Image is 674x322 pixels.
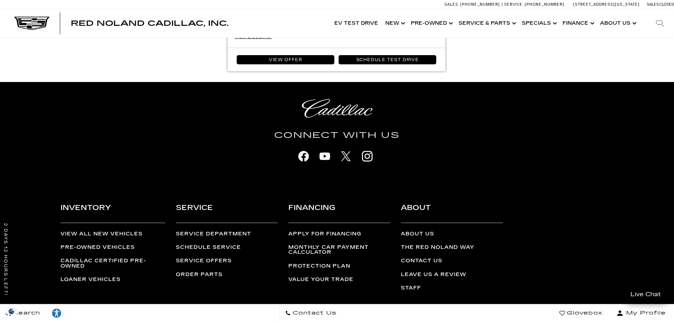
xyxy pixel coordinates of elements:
[280,304,342,322] a: Contact Us
[288,202,390,223] h3: Financing
[647,2,659,7] span: Sales:
[559,9,597,37] a: Finance
[288,232,390,236] a: Apply for Financing
[623,308,666,318] span: My Profile
[401,272,503,277] a: Leave Us a Review
[444,2,502,6] a: Sales: [PHONE_NUMBER]
[61,245,165,250] a: Pre-Owned Vehicles
[623,286,669,303] a: Live Chat
[176,232,278,236] a: Service Department
[316,147,334,165] a: youtube
[659,2,674,7] span: Closed
[444,2,459,7] span: Sales:
[46,304,68,322] a: Explore your accessibility options
[401,202,503,223] h3: About
[401,286,503,291] a: Staff
[597,9,639,37] a: About Us
[176,258,278,263] a: Service Offers
[627,290,664,298] span: Live Chat
[295,147,312,165] a: facebook
[46,308,67,318] div: Explore your accessibility options
[61,232,165,236] a: View All New Vehicles
[331,9,382,37] a: EV Test Drive
[288,264,390,269] a: Protection Plan
[358,147,376,165] a: instagram
[401,232,503,236] a: About Us
[109,129,565,142] h4: Connect With Us
[337,147,355,165] a: X
[504,2,524,7] span: Service:
[291,308,336,318] span: Contact Us
[382,9,407,37] a: New
[608,304,674,322] button: Open user profile menu
[4,308,20,315] section: Click to Open Cookie Consent Modal
[71,19,229,28] span: Red Noland Cadillac, Inc.
[339,55,437,64] a: Schedule Test Drive
[401,258,503,263] a: Contact Us
[176,202,278,223] h3: Service
[14,17,50,30] img: Cadillac Dark Logo with Cadillac White Text
[302,99,373,118] img: Cadillac Light Heritage Logo
[4,308,20,315] img: Opt-Out Icon
[288,245,390,255] a: Monthly Car Payment Calculator
[109,99,565,118] a: Cadillac Light Heritage Logo
[71,20,229,27] a: Red Noland Cadillac, Inc.
[518,9,559,37] a: Specials
[61,202,165,223] h3: Inventory
[176,245,278,250] a: Schedule Service
[460,2,500,7] span: [PHONE_NUMBER]
[646,9,674,37] div: Search
[573,2,640,7] a: [STREET_ADDRESS][US_STATE]
[288,277,390,282] a: Value Your Trade
[407,9,455,37] a: Pre-Owned
[176,272,278,277] a: Order Parts
[554,304,608,322] a: Glovebox
[502,2,566,6] a: Service: [PHONE_NUMBER]
[237,55,335,64] a: View Offer
[565,308,603,318] span: Glovebox
[401,245,503,250] a: The Red Noland Way
[61,258,165,269] a: Cadillac Certified Pre-Owned
[11,308,40,318] span: Search
[61,277,165,282] a: Loaner Vehicles
[525,2,564,7] span: [PHONE_NUMBER]
[455,9,518,37] a: Service & Parts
